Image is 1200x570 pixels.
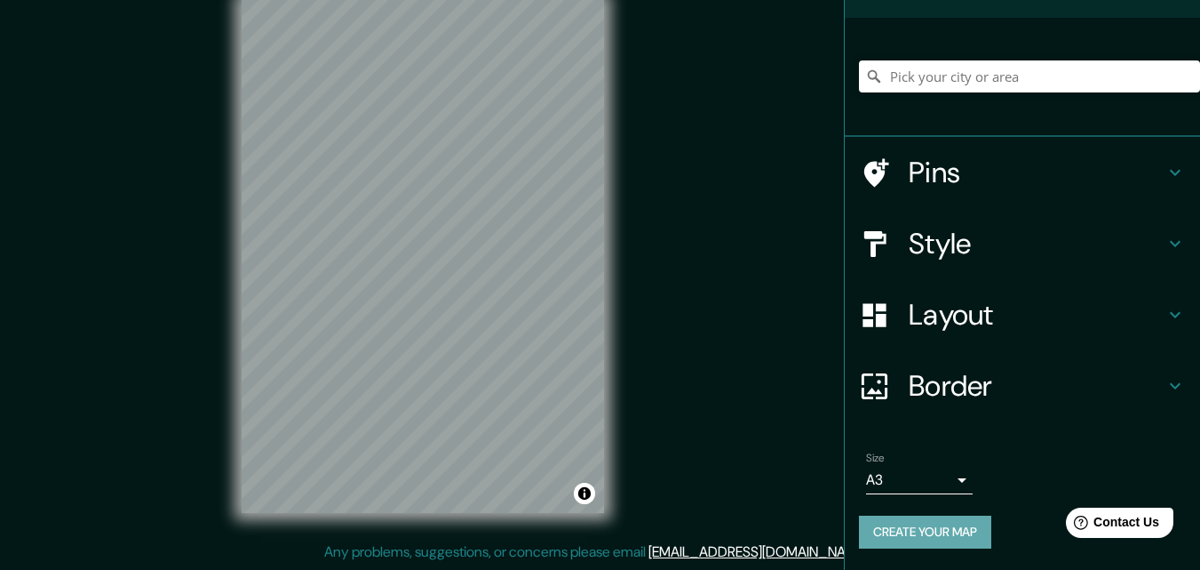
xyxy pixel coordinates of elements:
h4: Style [909,226,1164,261]
label: Size [866,451,885,466]
button: Toggle attribution [574,483,595,504]
iframe: Help widget launcher [1042,501,1180,550]
input: Pick your city or area [859,60,1200,92]
div: Style [845,208,1200,279]
div: Layout [845,279,1200,350]
div: A3 [866,466,973,494]
button: Create your map [859,516,991,549]
div: Border [845,350,1200,421]
div: Pins [845,137,1200,208]
p: Any problems, suggestions, or concerns please email . [324,542,870,563]
h4: Pins [909,155,1164,190]
h4: Border [909,368,1164,404]
h4: Layout [909,297,1164,333]
a: [EMAIL_ADDRESS][DOMAIN_NAME] [648,542,868,561]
